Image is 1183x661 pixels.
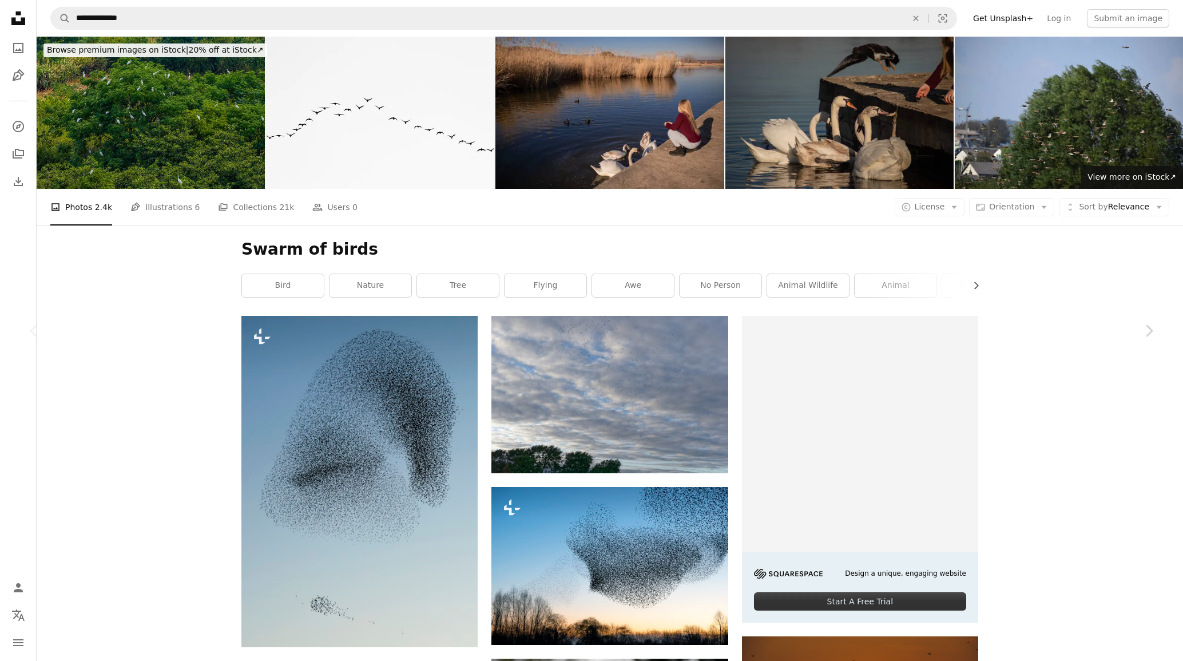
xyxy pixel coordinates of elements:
[312,189,358,225] a: Users 0
[966,274,978,297] button: scroll list to the right
[915,202,945,211] span: License
[1114,276,1183,386] a: Next
[491,389,728,399] a: a flock of birds flying through a cloudy sky
[279,201,294,213] span: 21k
[1087,172,1176,181] span: View more on iStock ↗
[1059,198,1169,216] button: Sort byRelevance
[417,274,499,297] a: tree
[742,316,978,623] a: Design a unique, engaging websiteStart A Free Trial
[491,316,728,473] img: a flock of birds flying through a cloudy sky
[7,170,30,193] a: Download History
[491,561,728,571] a: Beautiful large flock of starlings (Sturnus vulgaris), Geldermalsen in the Netherlands. During Ja...
[47,45,264,54] span: 20% off at iStock ↗
[7,64,30,87] a: Illustrations
[942,274,1024,297] a: cloud - sky
[754,569,823,579] img: file-1705255347840-230a6ab5bca9image
[725,37,954,189] img: Close up of a female hand feeding white swans in a pond.
[903,7,928,29] button: Clear
[330,274,411,297] a: nature
[266,37,494,189] img: Birds cranes storks flying in a V shape formation. Isolated on white bright sky.
[241,239,978,260] h1: Swarm of birds
[767,274,849,297] a: animal wildlife
[1079,201,1149,213] span: Relevance
[491,487,728,645] img: Beautiful large flock of starlings (Sturnus vulgaris), Geldermalsen in the Netherlands. During Ja...
[1040,9,1078,27] a: Log in
[37,37,265,189] img: A flock of egrets in a tree
[895,198,965,216] button: License
[218,189,294,225] a: Collections 21k
[241,316,478,647] img: Beautiful large flock of starlings (Sturnus vulgaris), Geldermalsen in the Netherlands. During Ja...
[1081,166,1183,189] a: View more on iStock↗
[51,7,70,29] button: Search Unsplash
[845,569,966,579] span: Design a unique, engaging website
[969,198,1054,216] button: Orientation
[241,476,478,486] a: Beautiful large flock of starlings (Sturnus vulgaris), Geldermalsen in the Netherlands. During Ja...
[592,274,674,297] a: awe
[680,274,761,297] a: no person
[352,201,358,213] span: 0
[50,7,957,30] form: Find visuals sitewide
[37,37,274,64] a: Browse premium images on iStock|20% off at iStock↗
[989,202,1034,211] span: Orientation
[1079,202,1107,211] span: Sort by
[966,9,1040,27] a: Get Unsplash+
[7,631,30,654] button: Menu
[7,143,30,165] a: Collections
[955,37,1183,189] img: swarm of sparrows
[505,274,586,297] a: flying
[7,37,30,60] a: Photos
[195,201,200,213] span: 6
[754,592,966,611] div: Start A Free Trial
[242,274,324,297] a: bird
[7,604,30,627] button: Language
[855,274,936,297] a: animal
[47,45,188,54] span: Browse premium images on iStock |
[495,37,724,189] img: Young woman feeding swans with bread at the lake
[1087,9,1169,27] button: Submit an image
[7,115,30,138] a: Explore
[929,7,956,29] button: Visual search
[7,576,30,599] a: Log in / Sign up
[130,189,200,225] a: Illustrations 6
